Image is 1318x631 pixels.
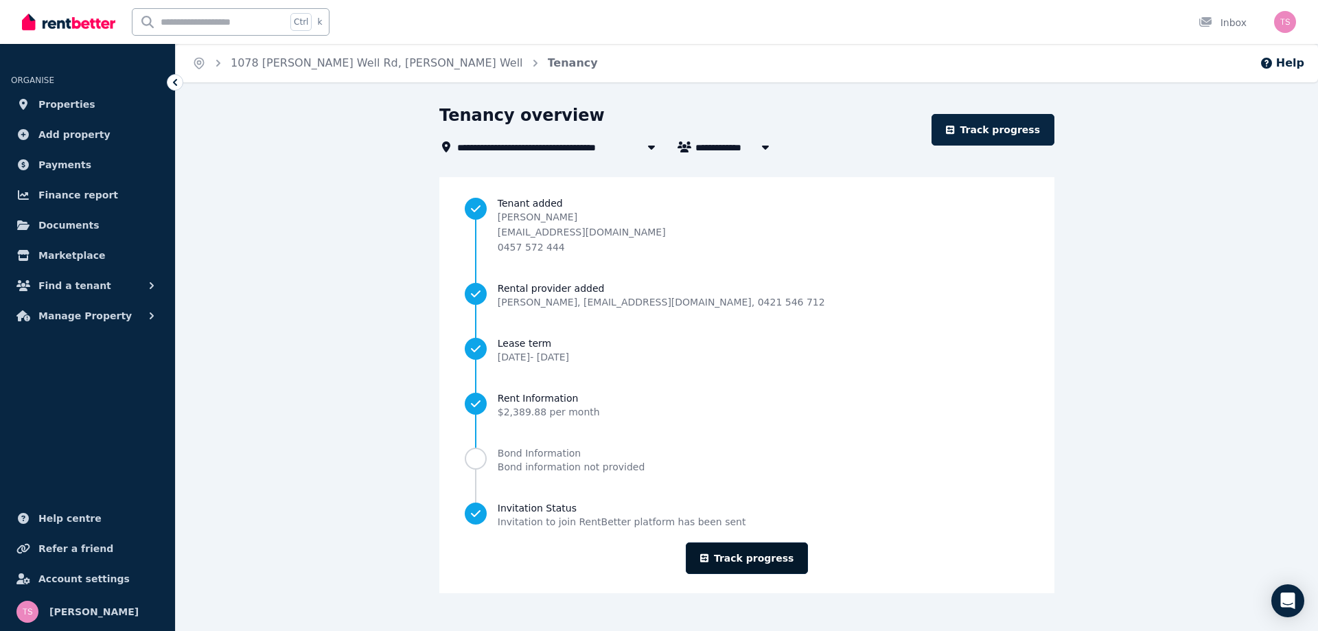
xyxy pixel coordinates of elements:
span: 0457 572 444 [498,242,565,253]
a: Refer a friend [11,535,164,562]
a: Add property [11,121,164,148]
a: Track progress [686,542,809,574]
a: Payments [11,151,164,179]
span: Find a tenant [38,277,111,294]
a: Account settings [11,565,164,593]
a: Lease term[DATE]- [DATE] [465,336,1029,364]
span: Ctrl [290,13,312,31]
span: ORGANISE [11,76,54,85]
a: Tenancy [548,56,598,69]
a: Finance report [11,181,164,209]
span: Marketplace [38,247,105,264]
a: Documents [11,211,164,239]
span: [DATE] - [DATE] [498,352,569,363]
span: Properties [38,96,95,113]
span: Add property [38,126,111,143]
span: Help centre [38,510,102,527]
a: Rental provider added[PERSON_NAME], [EMAIL_ADDRESS][DOMAIN_NAME], 0421 546 712 [465,282,1029,309]
span: Manage Property [38,308,132,324]
a: Properties [11,91,164,118]
img: Tanya Scifleet [1274,11,1296,33]
span: Refer a friend [38,540,113,557]
h1: Tenancy overview [439,104,605,126]
span: [PERSON_NAME] , [EMAIL_ADDRESS][DOMAIN_NAME] , 0421 546 712 [498,295,825,309]
span: k [317,16,322,27]
span: [PERSON_NAME] [49,604,139,620]
button: Manage Property [11,302,164,330]
a: Invitation StatusInvitation to join RentBetter platform has been sent [465,501,1029,529]
span: Lease term [498,336,569,350]
span: Documents [38,217,100,233]
nav: Breadcrumb [176,44,614,82]
div: Open Intercom Messenger [1271,584,1304,617]
p: [PERSON_NAME] [498,210,666,224]
span: Tenant added [498,196,1029,210]
span: Account settings [38,571,130,587]
a: Track progress [932,114,1054,146]
span: Rental provider added [498,282,825,295]
span: Finance report [38,187,118,203]
a: 1078 [PERSON_NAME] Well Rd, [PERSON_NAME] Well [231,56,523,69]
button: Find a tenant [11,272,164,299]
span: Bond Information [498,446,645,460]
img: RentBetter [22,12,115,32]
span: Invitation to join RentBetter platform has been sent [498,515,746,529]
a: Marketplace [11,242,164,269]
span: Payments [38,157,91,173]
span: Rent Information [498,391,600,405]
img: Tanya Scifleet [16,601,38,623]
p: [EMAIL_ADDRESS][DOMAIN_NAME] [498,225,666,239]
div: Inbox [1199,16,1247,30]
a: Help centre [11,505,164,532]
nav: Progress [465,196,1029,529]
span: $2,389.88 per month [498,406,600,417]
a: Tenant added[PERSON_NAME][EMAIL_ADDRESS][DOMAIN_NAME]0457 572 444 [465,196,1029,254]
span: Invitation Status [498,501,746,515]
a: Bond InformationBond information not provided [465,446,1029,474]
div: Bond information not provided [498,460,645,474]
a: Rent Information$2,389.88 per month [465,391,1029,419]
button: Help [1260,55,1304,71]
